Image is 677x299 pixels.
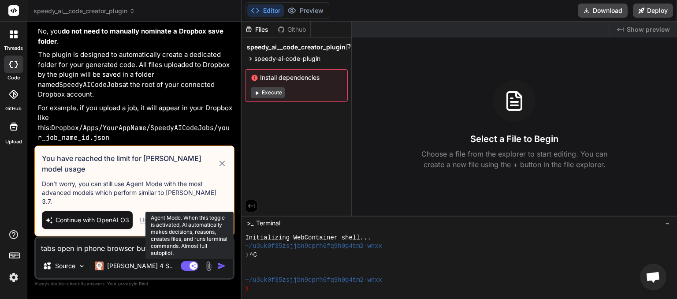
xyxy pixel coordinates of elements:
p: Source [55,262,75,270]
span: privacy [118,281,134,286]
img: attachment [204,261,214,271]
div: Files [242,25,274,34]
span: ❯ [245,284,249,293]
span: Initializing WebContainer shell... [245,234,371,242]
p: Always double-check its answers. Your in Bind [34,280,234,288]
button: − [663,216,672,230]
label: code [7,74,20,82]
button: Download [578,4,628,18]
h3: You have reached the limit for [PERSON_NAME] model usage [42,153,217,174]
span: − [665,219,670,228]
p: Choose a file from the explorer to start editing. You can create a new file using the + button in... [416,149,613,170]
code: SpeedyAICodeJobs [59,80,123,89]
button: Preview [284,4,327,17]
img: icon [217,262,226,270]
span: speedy_ai__code_creator_plugin [33,7,135,15]
p: [PERSON_NAME] 4 S.. [107,262,173,270]
button: Continue with OpenAI O3 [42,211,133,229]
span: ~/u3uk0f35zsjjbn9cprh6fq9h0p4tm2-wnxx [245,242,382,250]
a: Open chat [640,264,666,290]
span: Continue with OpenAI O3 [56,216,129,224]
button: Deploy [633,4,673,18]
button: Agent Mode. When this toggle is activated, AI automatically makes decisions, reasons, creates fil... [179,261,200,271]
img: settings [6,270,21,285]
strong: do not need to manually nominate a Dropbox save folder [38,27,225,45]
label: GitHub [5,105,22,112]
img: Pick Models [78,262,86,270]
button: Execute [251,87,285,98]
label: Upload [5,138,22,146]
p: The plugin is designed to automatically create a dedicated folder for your generated code. All fi... [38,50,233,100]
h3: Select a File to Begin [470,133,558,145]
span: speedy_ai__code_creator_plugin [247,43,346,52]
p: For example, if you upload a job, it will appear in your Dropbox like this: [38,103,233,143]
img: Claude 4 Sonnet [95,262,104,270]
p: No, you . [38,26,233,46]
label: threads [4,45,23,52]
p: Don’t worry, you can still use Agent Mode with the most advanced models which perform similar to ... [42,179,227,206]
span: speedy-ai-code-plugin [254,54,320,63]
code: Dropbox/Apps/YourAppName/SpeedyAICodeJobs/your_job_name_id.json [38,123,230,142]
button: Editor [247,4,284,17]
div: Use Gemini 2.5 Pro [140,216,194,224]
span: Install dependencies [251,73,342,82]
span: ^C [249,251,257,259]
span: Terminal [256,219,280,228]
span: Show preview [627,25,670,34]
span: ❯ [245,251,249,259]
span: ~/u3uk0f35zsjjbn9cprh6fq9h0p4tm2-wnxx [245,276,382,284]
textarea: tabs open in phone browser but not PC browser [36,238,233,254]
div: Github [274,25,310,34]
span: >_ [247,219,253,228]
